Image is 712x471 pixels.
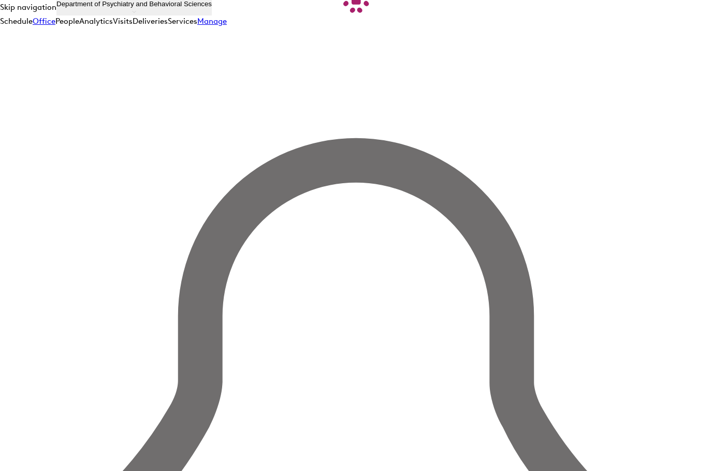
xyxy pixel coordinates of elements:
[33,17,55,26] a: Office
[133,17,168,26] a: Deliveries
[168,17,197,26] a: Services
[113,17,133,26] a: Visits
[55,17,79,26] a: People
[79,17,113,26] a: Analytics
[197,17,227,26] a: Manage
